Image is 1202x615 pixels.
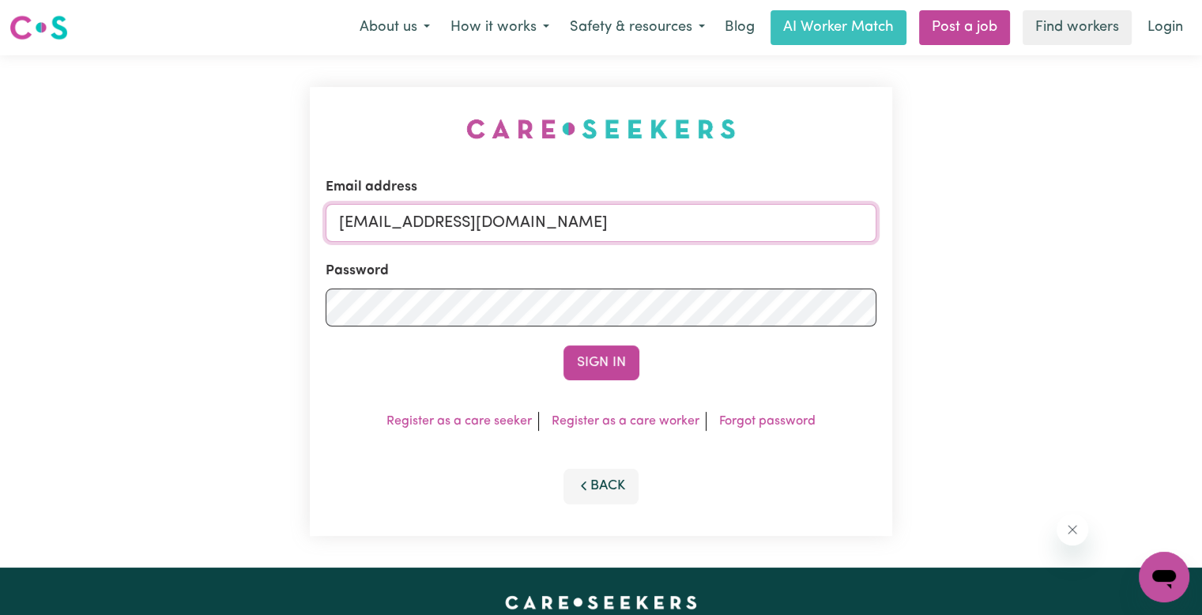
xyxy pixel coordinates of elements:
[719,415,816,428] a: Forgot password
[9,13,68,42] img: Careseekers logo
[771,10,906,45] a: AI Worker Match
[1138,10,1193,45] a: Login
[326,177,417,198] label: Email address
[326,204,876,242] input: Email address
[9,9,68,46] a: Careseekers logo
[563,345,639,380] button: Sign In
[440,11,560,44] button: How it works
[563,469,639,504] button: Back
[386,415,532,428] a: Register as a care seeker
[1139,552,1189,602] iframe: Button to launch messaging window
[919,10,1010,45] a: Post a job
[9,11,96,24] span: Need any help?
[552,415,699,428] a: Register as a care worker
[326,261,389,281] label: Password
[715,10,764,45] a: Blog
[349,11,440,44] button: About us
[505,596,697,609] a: Careseekers home page
[1023,10,1132,45] a: Find workers
[1057,514,1088,545] iframe: Close message
[560,11,715,44] button: Safety & resources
